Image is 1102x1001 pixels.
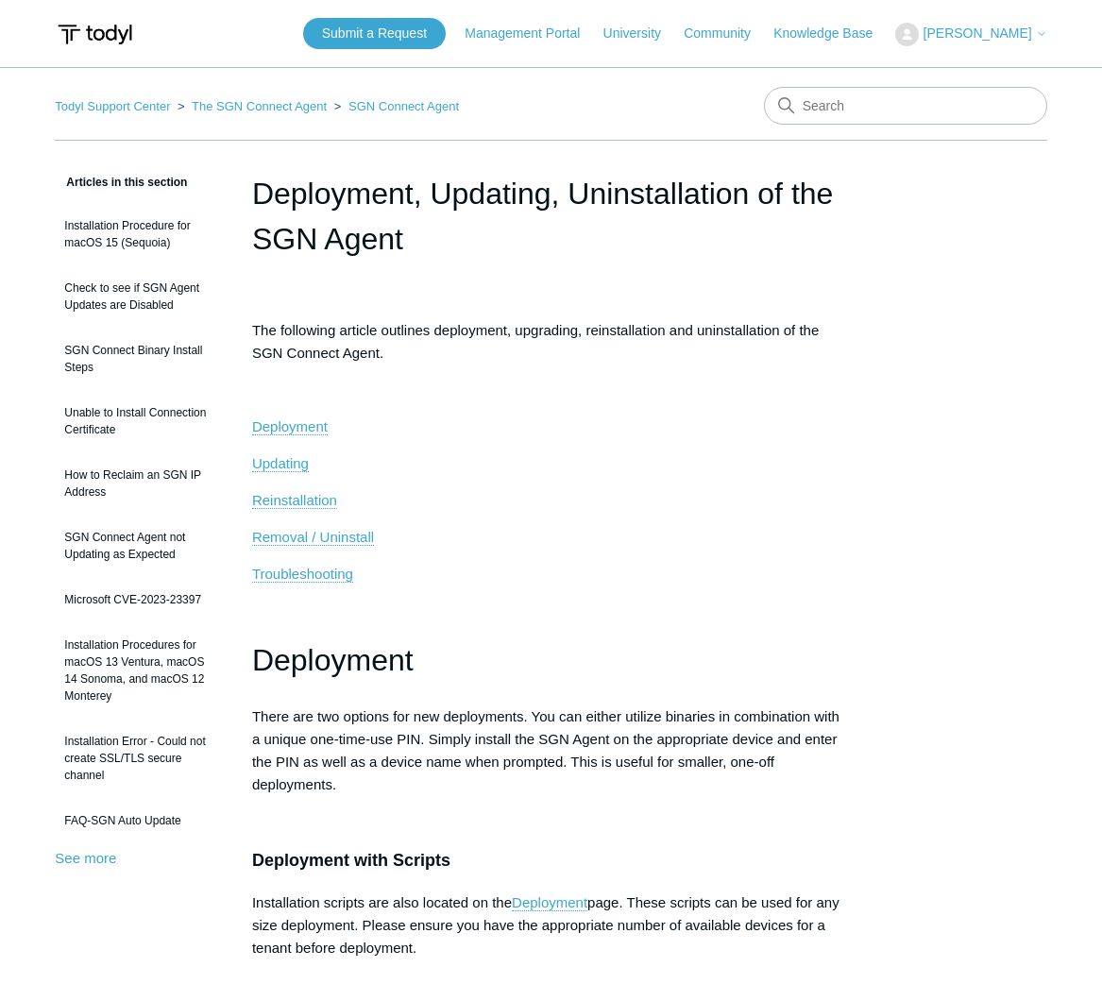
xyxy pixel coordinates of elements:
a: Installation Error - Could not create SSL/TLS secure channel [55,723,224,793]
a: Todyl Support Center [55,99,170,113]
h1: Deployment, Updating, Uninstallation of the SGN Agent [252,171,850,262]
a: The SGN Connect Agent [192,99,327,113]
span: Troubleshooting [252,566,353,582]
a: FAQ-SGN Auto Update [55,803,224,839]
input: Search [764,87,1047,125]
a: Unable to Install Connection Certificate [55,395,224,448]
a: Deployment [252,418,328,435]
a: Installation Procedures for macOS 13 Ventura, macOS 14 Sonoma, and macOS 12 Monterey [55,627,224,714]
a: SGN Connect Agent not Updating as Expected [55,519,224,572]
a: How to Reclaim an SGN IP Address [55,457,224,510]
a: University [603,24,680,43]
span: There are two options for new deployments. You can either utilize binaries in combination with a ... [252,708,839,792]
li: The SGN Connect Agent [174,99,331,113]
a: Submit a Request [303,18,446,49]
span: [PERSON_NAME] [924,25,1032,41]
a: Installation Procedure for macOS 15 (Sequoia) [55,208,224,261]
a: Reinstallation [252,492,337,509]
a: Troubleshooting [252,566,353,583]
span: Updating [252,455,309,471]
a: SGN Connect Binary Install Steps [55,332,224,385]
img: Todyl Support Center Help Center home page [55,17,135,52]
a: Management Portal [465,24,599,43]
span: Deployment [252,643,414,677]
span: The following article outlines deployment, upgrading, reinstallation and uninstallation of the SG... [252,322,819,361]
a: Removal / Uninstall [252,529,374,546]
span: page. These scripts can be used for any size deployment. Please ensure you have the appropriate n... [252,894,839,956]
button: [PERSON_NAME] [895,23,1046,46]
span: Deployment with Scripts [252,851,450,870]
a: SGN Connect Agent [348,99,459,113]
span: Removal / Uninstall [252,529,374,545]
a: Microsoft CVE-2023-23397 [55,582,224,618]
li: SGN Connect Agent [331,99,459,113]
span: Articles in this section [55,176,187,189]
span: Reinstallation [252,492,337,508]
a: Deployment [512,894,587,911]
span: Installation scripts are also located on the [252,894,512,910]
a: Check to see if SGN Agent Updates are Disabled [55,270,224,323]
a: See more [55,850,116,866]
li: Todyl Support Center [55,99,174,113]
a: Community [684,24,770,43]
span: Deployment [252,418,328,434]
a: Knowledge Base [773,24,891,43]
a: Updating [252,455,309,472]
